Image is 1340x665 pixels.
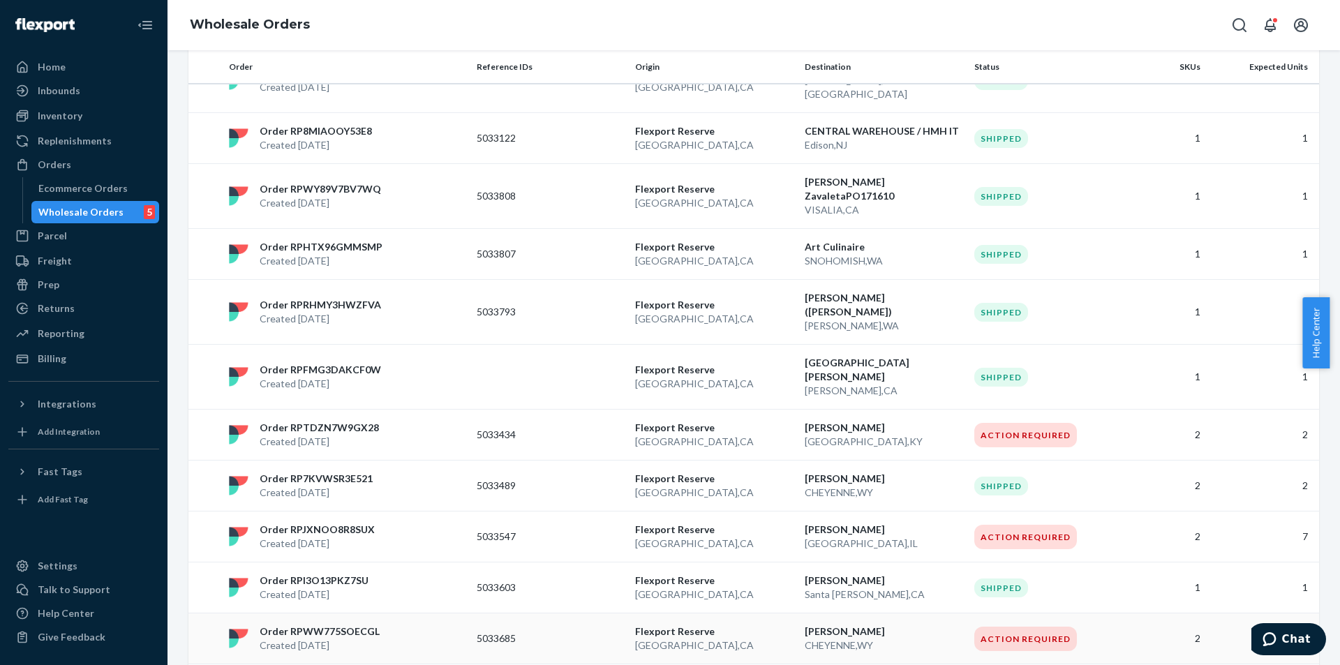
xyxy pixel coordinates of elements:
[190,17,310,32] a: Wholesale Orders
[38,352,66,366] div: Billing
[1206,229,1319,280] td: 1
[260,435,379,449] p: Created [DATE]
[805,486,963,500] p: CHEYENNE , WY
[805,138,963,152] p: Edison , NJ
[144,205,155,219] div: 5
[8,578,159,601] button: Talk to Support
[1287,11,1315,39] button: Open account menu
[805,319,963,333] p: [PERSON_NAME] , WA
[1206,511,1319,562] td: 7
[974,245,1028,264] div: Shipped
[260,254,382,268] p: Created [DATE]
[38,205,124,219] div: Wholesale Orders
[635,435,794,449] p: [GEOGRAPHIC_DATA] , CA
[805,574,963,588] p: [PERSON_NAME]
[260,523,375,537] p: Order RPJXNOO8R8SUX
[635,124,794,138] p: Flexport Reserve
[805,254,963,268] p: SNOHOMISH , WA
[260,124,372,138] p: Order RP8MIAOOY53E8
[8,297,159,320] a: Returns
[805,240,963,254] p: Art Culinaire
[8,322,159,345] a: Reporting
[1206,562,1319,613] td: 1
[805,421,963,435] p: [PERSON_NAME]
[8,348,159,370] a: Billing
[229,425,248,444] img: flexport logo
[974,525,1077,549] div: Action Required
[635,472,794,486] p: Flexport Reserve
[229,186,248,206] img: flexport logo
[260,298,381,312] p: Order RPRHMY3HWZFVA
[38,465,82,479] div: Fast Tags
[260,363,381,377] p: Order RPFMG3DAKCF0W
[8,80,159,102] a: Inbounds
[635,625,794,638] p: Flexport Reserve
[1206,613,1319,664] td: 2
[223,50,471,84] th: Order
[260,182,381,196] p: Order RPWY89V7BV7WQ
[1127,410,1206,461] td: 2
[1127,461,1206,511] td: 2
[260,421,379,435] p: Order RPTDZN7W9GX28
[799,50,969,84] th: Destination
[805,356,963,384] p: [GEOGRAPHIC_DATA][PERSON_NAME]
[229,244,248,264] img: flexport logo
[1206,113,1319,164] td: 1
[805,291,963,319] p: [PERSON_NAME] ([PERSON_NAME])
[635,537,794,551] p: [GEOGRAPHIC_DATA] , CA
[8,461,159,483] button: Fast Tags
[38,426,100,438] div: Add Integration
[471,50,630,84] th: Reference IDs
[635,240,794,254] p: Flexport Reserve
[8,602,159,625] a: Help Center
[229,578,248,597] img: flexport logo
[260,196,381,210] p: Created [DATE]
[477,581,588,595] p: 5033603
[635,182,794,196] p: Flexport Reserve
[260,486,373,500] p: Created [DATE]
[229,629,248,648] img: flexport logo
[974,129,1028,148] div: Shipped
[805,472,963,486] p: [PERSON_NAME]
[260,240,382,254] p: Order RPHTX96GMMSMP
[974,627,1077,651] div: Action Required
[805,124,963,138] p: CENTRAL WAREHOUSE / HMH IT
[38,327,84,341] div: Reporting
[635,574,794,588] p: Flexport Reserve
[131,11,159,39] button: Close Navigation
[805,588,963,602] p: Santa [PERSON_NAME] , CA
[38,109,82,123] div: Inventory
[477,632,588,645] p: 5033685
[635,377,794,391] p: [GEOGRAPHIC_DATA] , CA
[260,80,372,94] p: Created [DATE]
[8,421,159,443] a: Add Integration
[1226,11,1253,39] button: Open Search Box
[8,488,159,511] a: Add Fast Tag
[974,368,1028,387] div: Shipped
[477,305,588,319] p: 5033793
[1127,345,1206,410] td: 1
[38,630,105,644] div: Give Feedback
[260,625,380,638] p: Order RPWW775SOECGL
[260,638,380,652] p: Created [DATE]
[8,225,159,247] a: Parcel
[1127,164,1206,229] td: 1
[805,435,963,449] p: [GEOGRAPHIC_DATA] , KY
[805,203,963,217] p: VISALIA , CA
[260,574,368,588] p: Order RPI3O13PKZ7SU
[805,523,963,537] p: [PERSON_NAME]
[1206,461,1319,511] td: 2
[1302,297,1330,368] span: Help Center
[260,138,372,152] p: Created [DATE]
[974,477,1028,495] div: Shipped
[805,537,963,551] p: [GEOGRAPHIC_DATA] , IL
[630,50,799,84] th: Origin
[635,421,794,435] p: Flexport Reserve
[635,312,794,326] p: [GEOGRAPHIC_DATA] , CA
[974,303,1028,322] div: Shipped
[635,588,794,602] p: [GEOGRAPHIC_DATA] , CA
[1127,562,1206,613] td: 1
[229,367,248,387] img: flexport logo
[635,486,794,500] p: [GEOGRAPHIC_DATA] , CA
